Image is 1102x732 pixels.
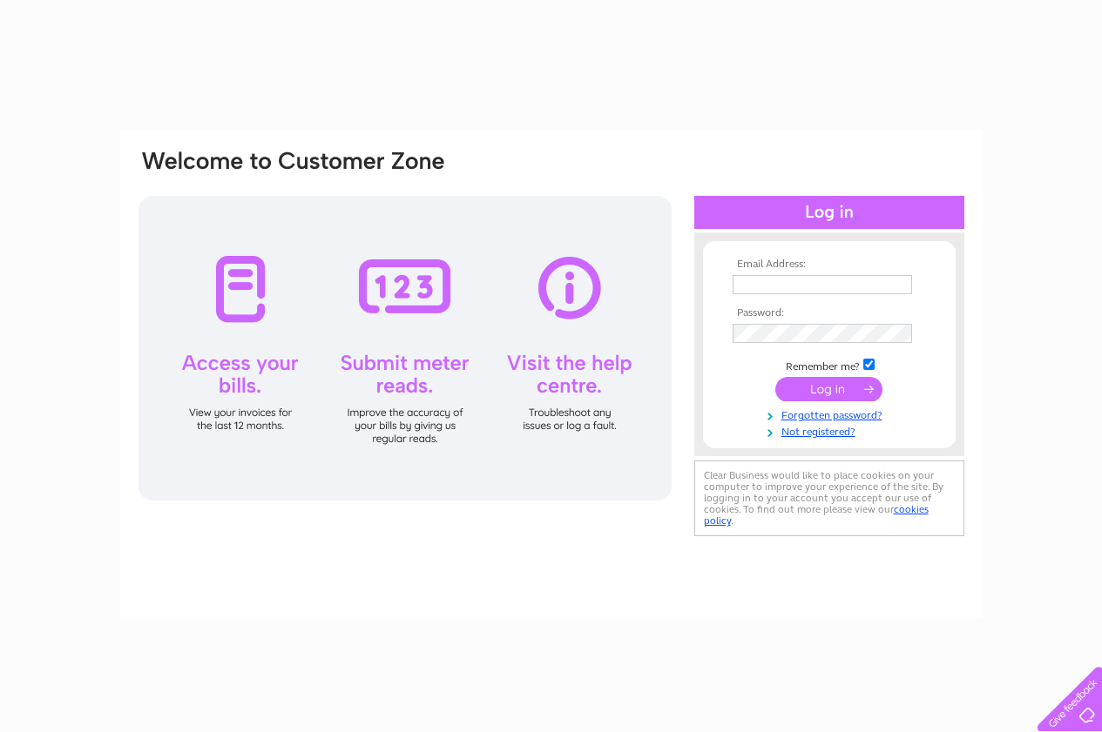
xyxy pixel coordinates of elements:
a: Forgotten password? [733,406,930,422]
a: Not registered? [733,422,930,439]
a: cookies policy [704,503,929,527]
td: Remember me? [728,356,930,373]
th: Password: [728,307,930,319]
th: Email Address: [728,259,930,271]
div: Clear Business would like to place cookies on your computer to improve your experience of the sit... [694,460,964,536]
input: Submit [775,377,882,401]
